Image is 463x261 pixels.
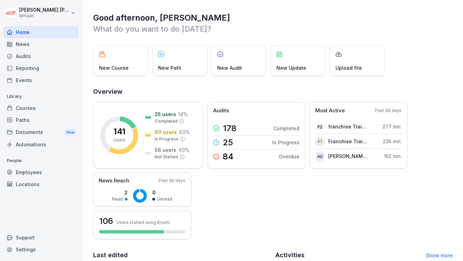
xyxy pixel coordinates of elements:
div: F1 [315,137,325,146]
p: 40 % [178,146,189,154]
p: Completed [273,125,299,132]
p: Franchise Trainee 1 [328,138,368,145]
p: 178 [223,124,236,133]
a: Settings [3,243,78,256]
p: Library [3,91,78,102]
div: Support [3,231,78,243]
p: Past 30 days [375,107,401,114]
h3: 106 [99,215,113,227]
p: Users [113,137,125,143]
div: AS [315,151,325,161]
p: 141 [113,127,125,136]
p: 162 min. [384,152,401,160]
p: Most Active [315,107,345,115]
p: Not Started [155,154,178,160]
a: Employees [3,166,78,178]
p: 25 [223,138,233,147]
p: 0 [152,189,172,196]
div: New [65,128,76,136]
a: Reporting [3,62,78,74]
p: 25 users [155,111,176,118]
p: Completed [155,118,178,124]
a: News [3,38,78,50]
p: 2 [112,189,128,196]
h2: Last edited [93,250,271,260]
a: Courses [3,102,78,114]
p: What do you want to do [DATE]? [93,23,453,34]
h2: Activities [275,250,305,260]
p: New Audit [217,64,242,71]
a: Automations [3,138,78,150]
a: Show more [426,252,453,258]
a: DocumentsNew [3,126,78,139]
div: f2 [315,122,325,132]
p: franchise Trainee 2 [328,123,368,130]
p: 56 users [155,146,176,154]
p: In Progress [272,139,299,146]
p: Mmaah [19,13,69,18]
p: Read [112,196,123,202]
p: People [3,155,78,166]
p: New Update [276,64,306,71]
p: 277 min. [383,123,401,130]
p: In Progress [155,136,178,142]
p: 60 users [155,128,177,136]
a: Events [3,74,78,86]
p: Users started using Bounti [117,220,170,225]
p: Unread [157,196,172,202]
div: Documents [3,126,78,139]
p: New Path [158,64,181,71]
p: News Reach [99,177,129,185]
p: 43 % [179,128,190,136]
p: 236 min. [383,138,401,145]
p: Audits [213,107,229,115]
p: Overdue [279,153,299,160]
a: Audits [3,50,78,62]
p: [PERSON_NAME] [PERSON_NAME] [328,152,368,160]
a: Locations [3,178,78,190]
a: Paths [3,114,78,126]
p: Past 30 days [159,178,185,184]
h2: Overview [93,87,453,97]
p: New Course [99,64,129,71]
a: Home [3,26,78,38]
p: 18 % [178,111,188,118]
h1: Good afternoon, [PERSON_NAME] [93,12,453,23]
p: 84 [223,152,233,161]
p: Upload file [335,64,362,71]
p: [PERSON_NAME] [PERSON_NAME] [19,7,69,13]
